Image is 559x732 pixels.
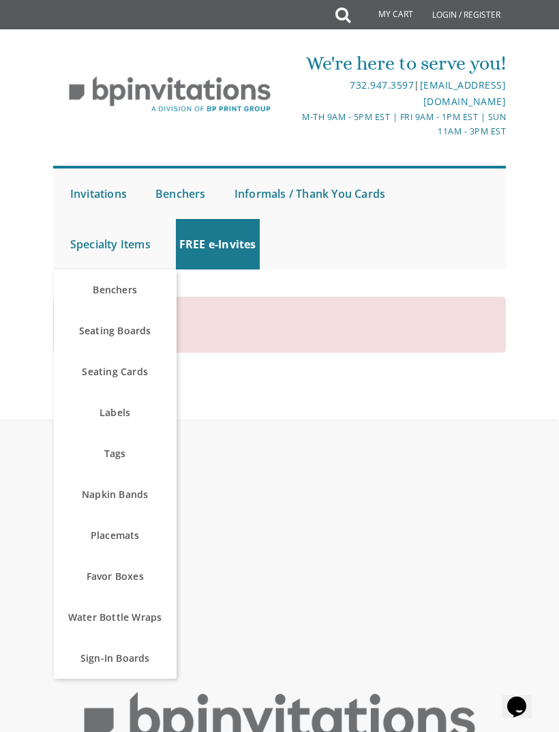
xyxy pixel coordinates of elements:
[53,600,506,617] a: Party Favors
[54,269,177,310] a: Benchers
[502,677,545,718] iframe: chat widget
[152,169,209,219] a: Benchers
[54,433,177,474] a: Tags
[54,597,177,638] a: Water Bottle Wraps
[53,501,506,519] a: Contact Us
[280,110,506,139] div: M-Th 9am - 5pm EST | Fri 9am - 1pm EST | Sun 11am - 3pm EST
[67,169,130,219] a: Invitations
[420,78,507,108] a: [EMAIL_ADDRESS][DOMAIN_NAME]
[231,169,389,219] a: Informals / Thank You Cards
[280,50,506,77] div: We're here to serve you!
[53,529,506,543] h2: PRINT SERVICES
[67,219,154,269] a: Specialty Items
[54,638,177,679] a: Sign-In Boards
[280,77,506,110] div: |
[350,78,414,91] a: 732.947.3597
[53,617,506,635] a: Mailing Services
[54,392,177,433] a: Labels
[53,466,506,484] a: FAQ
[54,515,177,556] a: Placemats
[54,351,177,392] a: Seating Cards
[54,310,177,351] a: Seating Boards
[53,431,506,445] h2: CUSTOMER SERVICE
[53,297,506,352] div: No items to display.
[54,474,177,515] a: Napkin Bands
[349,1,423,29] a: My Cart
[53,564,506,582] a: Benchers
[176,219,260,269] a: FREE e-Invites
[53,582,506,600] a: Informals
[53,448,506,466] a: About Us
[53,546,506,564] a: Invitations
[53,484,506,501] a: Mailing Services
[54,556,177,597] a: Favor Boxes
[53,66,287,123] img: BP Invitation Loft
